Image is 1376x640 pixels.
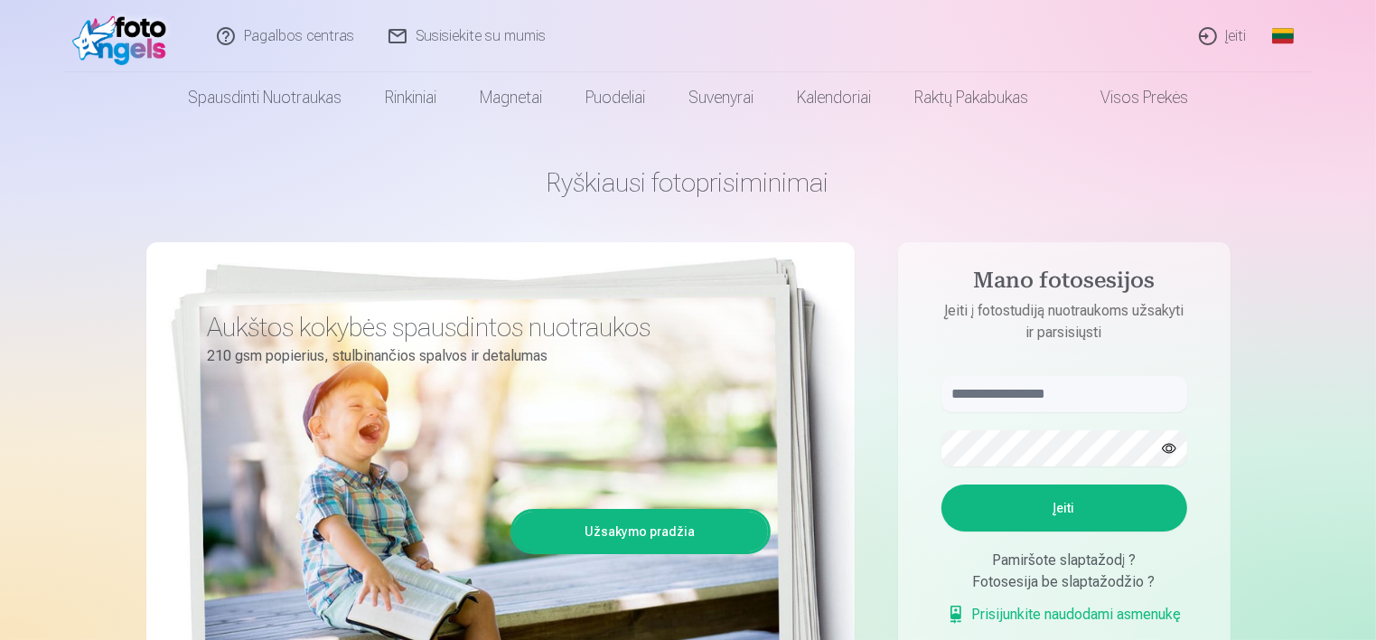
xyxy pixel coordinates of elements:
h3: Aukštos kokybės spausdintos nuotraukos [208,311,757,344]
img: /fa2 [72,7,176,65]
div: Pamiršote slaptažodį ? [941,550,1187,571]
div: Fotosesija be slaptažodžio ? [941,571,1187,593]
a: Suvenyrai [667,72,775,123]
h4: Mano fotosesijos [923,268,1205,300]
a: Spausdinti nuotraukas [166,72,363,123]
p: 210 gsm popierius, stulbinančios spalvos ir detalumas [208,344,757,369]
a: Raktų pakabukas [893,72,1050,123]
a: Puodeliai [564,72,667,123]
p: Įeiti į fotostudiją nuotraukoms užsakyti ir parsisiųsti [923,300,1205,344]
a: Rinkiniai [363,72,458,123]
a: Visos prekės [1050,72,1210,123]
a: Prisijunkite naudodami asmenukę [947,604,1182,626]
h1: Ryškiausi fotoprisiminimai [146,166,1231,199]
a: Magnetai [458,72,564,123]
a: Užsakymo pradžia [513,512,768,551]
button: Įeiti [941,485,1187,532]
a: Kalendoriai [775,72,893,123]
